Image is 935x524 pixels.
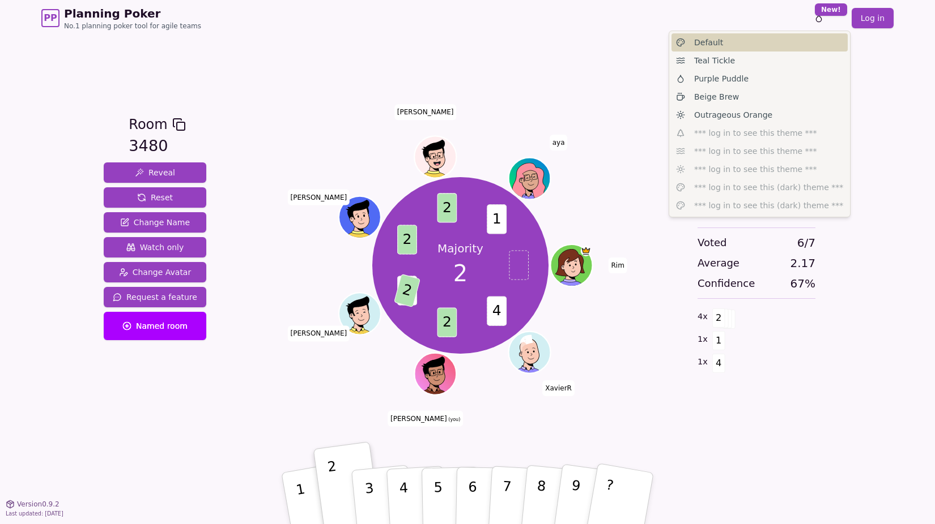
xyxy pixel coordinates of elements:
span: Purple Puddle [694,73,749,84]
span: Outrageous Orange [694,109,772,121]
span: Teal Tickle [694,55,735,66]
p: 2 [326,458,343,520]
span: Beige Brew [694,91,739,102]
span: Default [694,37,723,48]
